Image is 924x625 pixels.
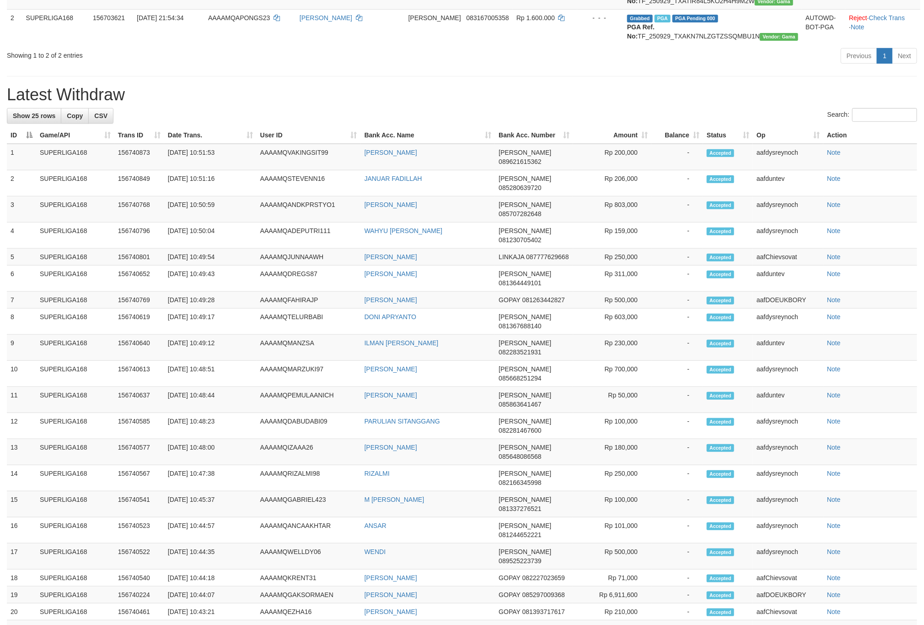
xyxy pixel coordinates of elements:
span: Copy 085707282648 to clipboard [499,210,541,217]
td: aafdysreynoch [753,196,823,223]
span: Copy 089525223739 to clipboard [499,557,541,565]
a: [PERSON_NAME] [365,608,417,615]
a: Note [827,253,841,261]
td: SUPERLIGA168 [36,309,114,335]
span: Copy 082166345998 to clipboard [499,479,541,486]
span: Accepted [707,470,734,478]
td: 16 [7,517,36,543]
td: 156740801 [114,249,164,266]
span: AAAAMQAPONGS23 [208,14,270,22]
span: [DATE] 21:54:34 [137,14,183,22]
span: Copy 081364449101 to clipboard [499,279,541,287]
span: PGA Pending [672,15,718,22]
td: [DATE] 10:49:54 [164,249,257,266]
td: 6 [7,266,36,292]
td: 156740796 [114,223,164,249]
span: [PERSON_NAME] [499,391,551,399]
span: Accepted [707,592,734,599]
td: Rp 71,000 [573,570,651,587]
td: - [651,587,703,603]
span: [PERSON_NAME] [499,339,551,347]
td: SUPERLIGA168 [36,603,114,620]
td: aafdysreynoch [753,144,823,170]
span: Accepted [707,314,734,321]
span: GOPAY [499,574,520,582]
td: SUPERLIGA168 [36,543,114,570]
td: - [651,413,703,439]
td: [DATE] 10:45:37 [164,491,257,517]
td: 156740637 [114,387,164,413]
a: ANSAR [365,522,387,529]
span: Copy 081244652221 to clipboard [499,531,541,538]
td: AAAAMQANDKPRSTYO1 [257,196,361,223]
span: Rp 1.600.000 [516,14,555,22]
th: User ID: activate to sort column ascending [257,127,361,144]
a: Note [827,591,841,598]
span: Copy 081230705402 to clipboard [499,236,541,244]
td: AAAAMQANCAAKHTAR [257,517,361,543]
td: 156740461 [114,603,164,620]
a: Next [892,48,917,64]
span: [PERSON_NAME] [499,365,551,373]
td: 156740522 [114,543,164,570]
span: Grabbed [627,15,653,22]
td: - [651,543,703,570]
span: Copy 081337276521 to clipboard [499,505,541,512]
td: aafduntev [753,387,823,413]
td: 2 [7,170,36,196]
td: Rp 230,000 [573,335,651,361]
td: aafChievsovat [753,249,823,266]
span: LINKAJA [499,253,524,261]
td: 19 [7,587,36,603]
td: aafdysreynoch [753,465,823,491]
td: aafduntev [753,266,823,292]
td: SUPERLIGA168 [22,9,89,44]
td: - [651,570,703,587]
td: 13 [7,439,36,465]
th: Bank Acc. Name: activate to sort column ascending [361,127,495,144]
td: TF_250929_TXAKN7NLZGTZSSQMBU1N [623,9,802,44]
td: 156740541 [114,491,164,517]
td: AAAAMQADEPUTRI111 [257,223,361,249]
td: SUPERLIGA168 [36,517,114,543]
td: - [651,491,703,517]
span: Accepted [707,575,734,582]
td: Rp 603,000 [573,309,651,335]
td: Rp 50,000 [573,387,651,413]
td: 7 [7,292,36,309]
td: SUPERLIGA168 [36,587,114,603]
a: Note [851,23,865,31]
td: 156740585 [114,413,164,439]
td: [DATE] 10:44:35 [164,543,257,570]
td: - [651,361,703,387]
td: - [651,335,703,361]
td: AAAAMQWELLDY06 [257,543,361,570]
th: Bank Acc. Number: activate to sort column ascending [495,127,573,144]
td: - [651,439,703,465]
td: AUTOWD-BOT-PGA [802,9,845,44]
span: Accepted [707,228,734,235]
td: SUPERLIGA168 [36,170,114,196]
td: SUPERLIGA168 [36,292,114,309]
th: Game/API: activate to sort column ascending [36,127,114,144]
a: Note [827,365,841,373]
span: Accepted [707,418,734,426]
td: 12 [7,413,36,439]
span: [PERSON_NAME] [408,14,461,22]
td: 156740224 [114,587,164,603]
a: Note [827,444,841,451]
span: [PERSON_NAME] [499,496,551,503]
a: Check Trans [869,14,905,22]
td: aafdysreynoch [753,439,823,465]
a: [PERSON_NAME] [300,14,352,22]
td: 156740849 [114,170,164,196]
td: SUPERLIGA168 [36,249,114,266]
span: [PERSON_NAME] [499,270,551,277]
td: aafduntev [753,335,823,361]
td: 156740577 [114,439,164,465]
td: [DATE] 10:48:44 [164,387,257,413]
td: 156740619 [114,309,164,335]
td: SUPERLIGA168 [36,570,114,587]
td: 156740567 [114,465,164,491]
a: Note [827,418,841,425]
